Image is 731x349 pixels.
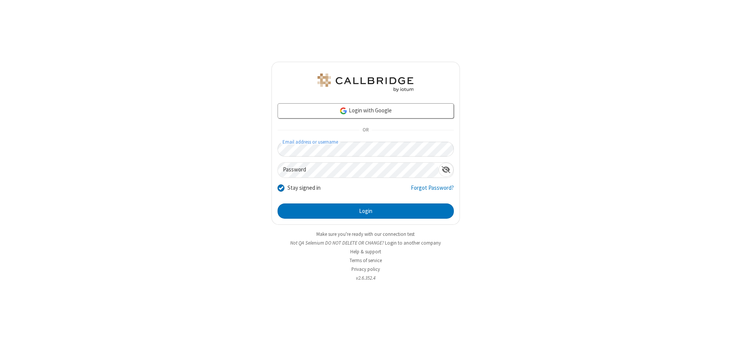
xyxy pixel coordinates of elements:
li: v2.6.352.4 [271,274,460,282]
a: Help & support [350,248,381,255]
li: Not QA Selenium DO NOT DELETE OR CHANGE? [271,239,460,247]
a: Privacy policy [351,266,380,272]
button: Login to another company [385,239,441,247]
button: Login [278,203,454,219]
div: Show password [439,163,453,177]
a: Make sure you're ready with our connection test [316,231,415,237]
input: Password [278,163,439,178]
span: OR [359,125,372,136]
a: Forgot Password? [411,184,454,198]
img: google-icon.png [339,107,348,115]
label: Stay signed in [287,184,321,192]
a: Login with Google [278,103,454,118]
img: QA Selenium DO NOT DELETE OR CHANGE [316,74,415,92]
a: Terms of service [350,257,382,264]
input: Email address or username [278,142,454,157]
